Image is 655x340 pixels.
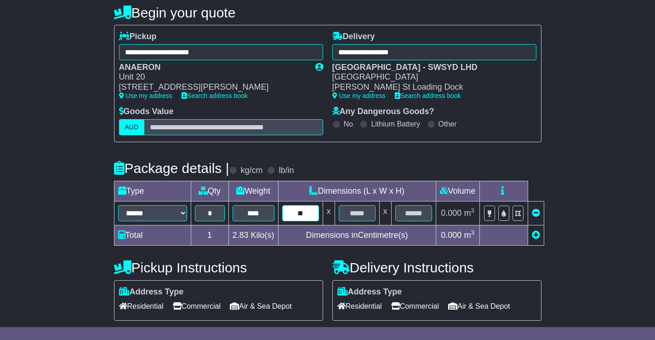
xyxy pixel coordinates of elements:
td: x [323,201,335,225]
span: Residential [337,299,382,313]
div: [STREET_ADDRESS][PERSON_NAME] [119,82,306,92]
td: Total [114,225,191,245]
div: [GEOGRAPHIC_DATA] - SWSYD LHD [332,63,527,73]
label: Address Type [119,287,184,297]
label: Address Type [337,287,402,297]
label: Any Dangerous Goods? [332,107,434,117]
sup: 3 [471,207,474,214]
span: Residential [119,299,164,313]
label: No [344,120,353,128]
a: Search address book [182,92,248,99]
td: Dimensions (L x W x H) [278,181,436,201]
td: Qty [191,181,228,201]
a: Add new item [532,231,540,240]
td: Weight [228,181,278,201]
h4: Delivery Instructions [332,260,541,275]
td: Dimensions in Centimetre(s) [278,225,436,245]
h4: Package details | [114,161,229,176]
span: 0.000 [441,231,461,240]
span: Air & Sea Depot [448,299,510,313]
div: [PERSON_NAME] St Loading Dock [332,82,527,92]
td: Type [114,181,191,201]
label: lb/in [279,166,294,176]
span: 0.000 [441,208,461,218]
a: Remove this item [532,208,540,218]
div: [GEOGRAPHIC_DATA] [332,72,527,82]
span: Commercial [173,299,221,313]
h4: Begin your quote [114,5,541,20]
span: 2.83 [233,231,249,240]
a: Use my address [119,92,172,99]
span: m [464,231,474,240]
label: kg/cm [240,166,262,176]
label: AUD [119,119,145,135]
a: Search address book [395,92,461,99]
span: m [464,208,474,218]
label: Goods Value [119,107,174,117]
label: Other [439,120,457,128]
td: x [379,201,391,225]
td: 1 [191,225,228,245]
label: Pickup [119,32,157,42]
h4: Pickup Instructions [114,260,323,275]
td: Kilo(s) [228,225,278,245]
label: Delivery [332,32,375,42]
div: ANAERON [119,63,306,73]
a: Use my address [332,92,386,99]
span: Air & Sea Depot [230,299,292,313]
span: Commercial [391,299,439,313]
div: Unit 20 [119,72,306,82]
label: Lithium Battery [371,120,420,128]
sup: 3 [471,229,474,236]
td: Volume [436,181,479,201]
